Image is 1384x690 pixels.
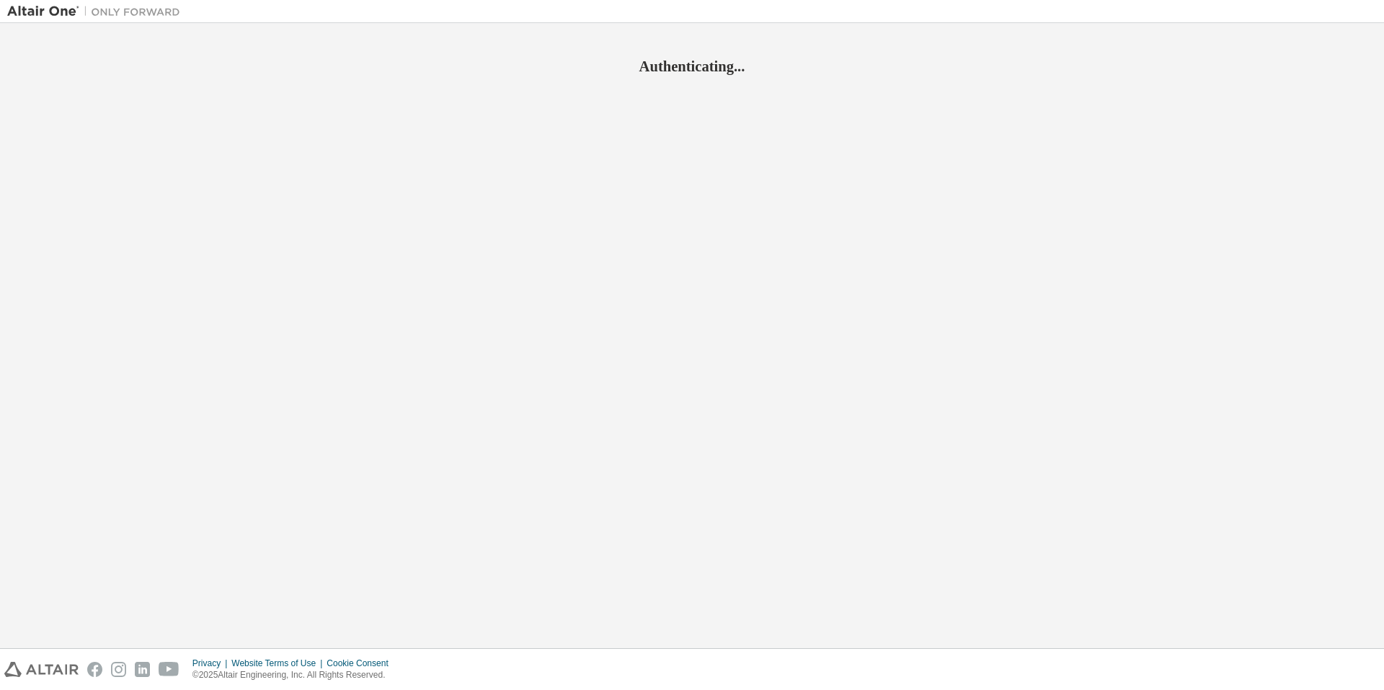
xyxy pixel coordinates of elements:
[192,669,397,681] p: © 2025 Altair Engineering, Inc. All Rights Reserved.
[135,662,150,677] img: linkedin.svg
[327,658,396,669] div: Cookie Consent
[192,658,231,669] div: Privacy
[159,662,179,677] img: youtube.svg
[7,57,1377,76] h2: Authenticating...
[111,662,126,677] img: instagram.svg
[231,658,327,669] div: Website Terms of Use
[4,662,79,677] img: altair_logo.svg
[7,4,187,19] img: Altair One
[87,662,102,677] img: facebook.svg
